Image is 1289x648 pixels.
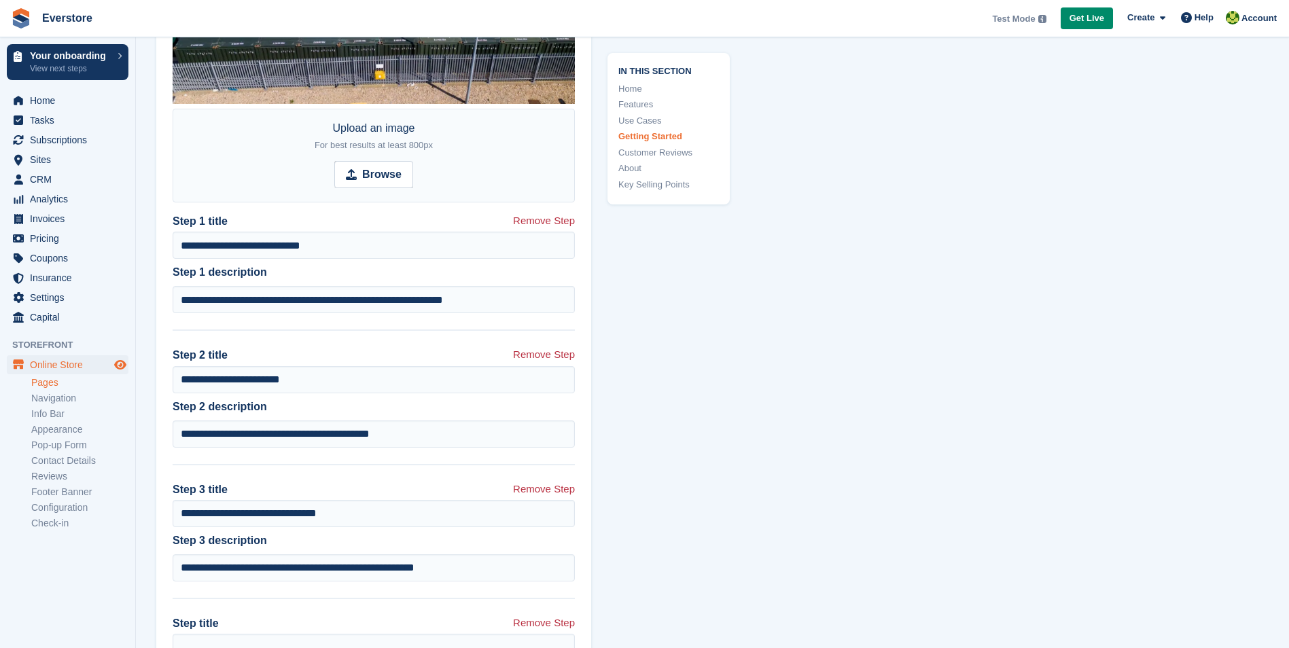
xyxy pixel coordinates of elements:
img: icon-info-grey-7440780725fd019a000dd9b08b2336e03edf1995a4989e88bcd33f0948082b44.svg [1038,15,1046,23]
a: Contact Details [31,454,128,467]
a: Reviews [31,470,128,483]
span: Storefront [12,338,135,352]
span: Coupons [30,249,111,268]
a: Navigation [31,392,128,405]
a: menu [7,229,128,248]
label: Step 1 description [173,264,575,281]
label: Step 3 title [173,482,228,498]
a: menu [7,288,128,307]
a: Remove Step [513,347,575,365]
a: Remove Step [513,482,575,500]
a: Get Live [1061,7,1113,30]
a: menu [7,130,128,149]
a: Customer Reviews [618,146,719,160]
a: Pages [31,376,128,389]
span: Tasks [30,111,111,130]
img: Will Dodgson [1226,11,1239,24]
span: Help [1195,11,1214,24]
span: Capital [30,308,111,327]
a: Getting Started [618,130,719,143]
span: In this section [618,64,719,77]
span: Sites [30,150,111,169]
a: Features [618,98,719,111]
a: menu [7,308,128,327]
img: stora-icon-8386f47178a22dfd0bd8f6a31ec36ba5ce8667c1dd55bd0f319d3a0aa187defe.svg [11,8,31,29]
div: Upload an image [315,120,433,153]
a: menu [7,209,128,228]
a: Appearance [31,423,128,436]
span: Get Live [1070,12,1104,25]
a: menu [7,91,128,110]
a: menu [7,111,128,130]
label: Step 2 title [173,347,228,363]
a: Remove Step [513,213,575,232]
span: Pricing [30,229,111,248]
label: Step 2 description [173,399,575,415]
label: Step title [173,615,219,632]
span: Subscriptions [30,130,111,149]
span: Invoices [30,209,111,228]
a: Preview store [112,357,128,373]
span: CRM [30,170,111,189]
a: menu [7,170,128,189]
p: Your onboarding [30,51,111,60]
p: View next steps [30,62,111,75]
a: Configuration [31,501,128,514]
span: For best results at least 800px [315,140,433,150]
label: Step 1 title [173,213,228,230]
a: menu [7,249,128,268]
a: Check-in [31,517,128,530]
a: Pop-up Form [31,439,128,452]
a: Key Selling Points [618,178,719,192]
a: Everstore [37,7,98,29]
a: menu [7,150,128,169]
a: Footer Banner [31,486,128,499]
a: About [618,162,719,175]
a: Use Cases [618,114,719,128]
span: Account [1241,12,1277,25]
a: Home [618,82,719,96]
span: Insurance [30,268,111,287]
a: menu [7,268,128,287]
strong: Browse [362,166,402,183]
a: Remove Step [513,615,575,634]
a: menu [7,190,128,209]
span: Test Mode [992,12,1035,26]
a: Info Bar [31,408,128,420]
span: Analytics [30,190,111,209]
span: Create [1127,11,1154,24]
span: Home [30,91,111,110]
span: Online Store [30,355,111,374]
label: Step 3 description [173,533,575,549]
span: Settings [30,288,111,307]
a: menu [7,355,128,374]
input: Browse [334,161,413,188]
a: Your onboarding View next steps [7,44,128,80]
